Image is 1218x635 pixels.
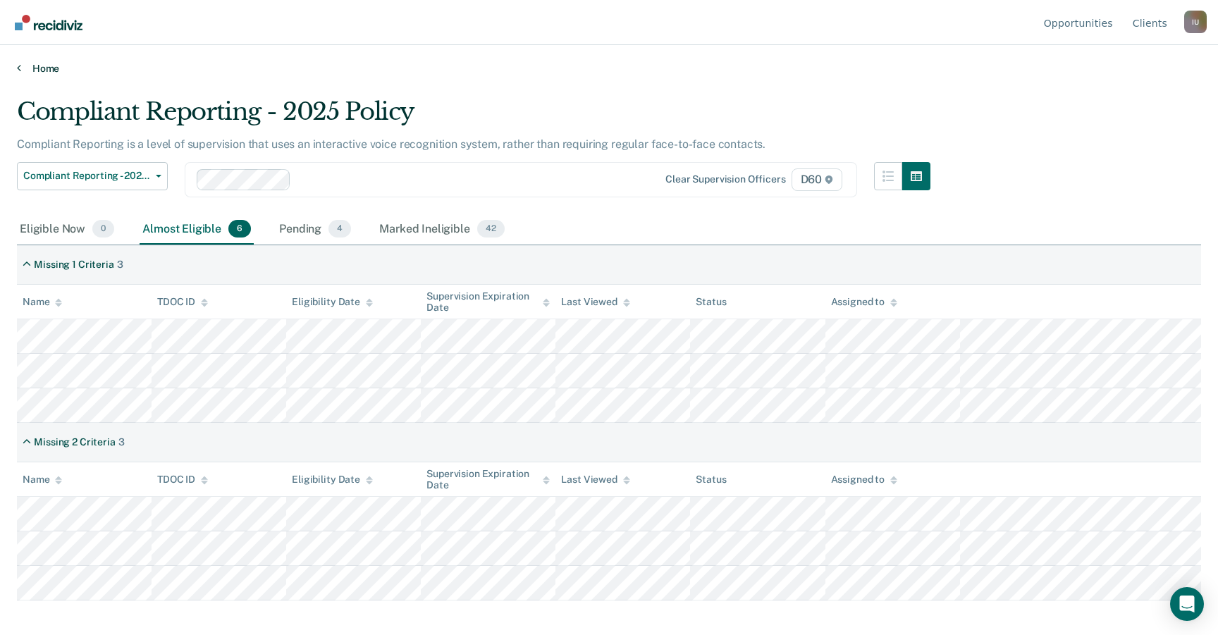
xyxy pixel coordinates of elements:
[23,474,62,486] div: Name
[426,290,550,314] div: Supervision Expiration Date
[140,214,254,245] div: Almost Eligible
[831,474,897,486] div: Assigned to
[328,220,351,238] span: 4
[23,170,150,182] span: Compliant Reporting - 2025 Policy
[1184,11,1207,33] button: Profile dropdown button
[17,214,117,245] div: Eligible Now
[1170,587,1204,621] div: Open Intercom Messenger
[292,296,373,308] div: Eligibility Date
[696,474,726,486] div: Status
[157,296,208,308] div: TDOC ID
[696,296,726,308] div: Status
[17,137,765,151] p: Compliant Reporting is a level of supervision that uses an interactive voice recognition system, ...
[376,214,507,245] div: Marked Ineligible
[561,474,629,486] div: Last Viewed
[92,220,114,238] span: 0
[17,62,1201,75] a: Home
[34,259,113,271] div: Missing 1 Criteria
[157,474,208,486] div: TDOC ID
[23,296,62,308] div: Name
[276,214,354,245] div: Pending
[426,468,550,492] div: Supervision Expiration Date
[228,220,251,238] span: 6
[17,97,930,137] div: Compliant Reporting - 2025 Policy
[561,296,629,308] div: Last Viewed
[118,436,125,448] div: 3
[1184,11,1207,33] div: I U
[117,259,123,271] div: 3
[792,168,842,191] span: D60
[665,173,785,185] div: Clear supervision officers
[477,220,505,238] span: 42
[15,15,82,30] img: Recidiviz
[292,474,373,486] div: Eligibility Date
[831,296,897,308] div: Assigned to
[34,436,115,448] div: Missing 2 Criteria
